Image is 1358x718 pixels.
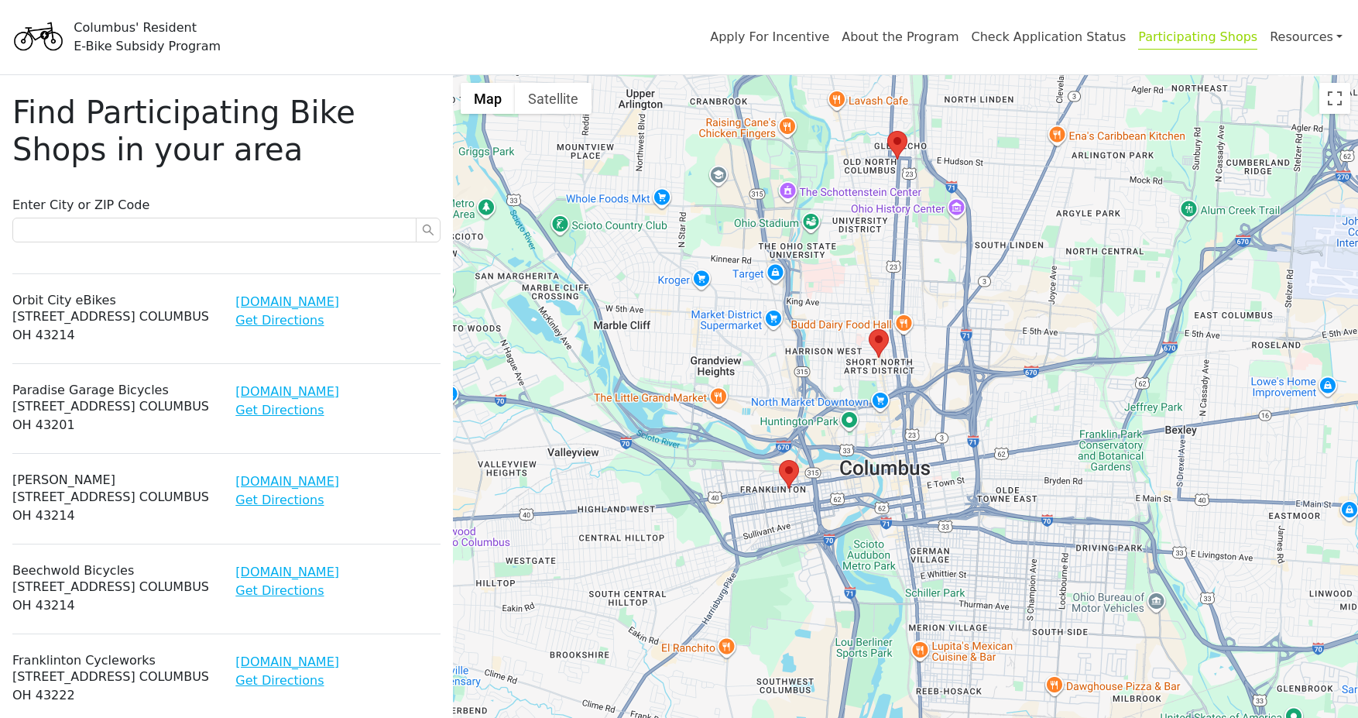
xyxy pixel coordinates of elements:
[12,578,217,615] p: [STREET_ADDRESS] Columbus OH 43214
[12,668,217,705] p: [STREET_ADDRESS] Columbus OH 43222
[1138,29,1257,50] a: Participating Shops
[12,563,217,578] h6: Beechwold Bicycles
[12,293,217,307] h6: Orbit City eBikes
[1270,22,1343,53] a: Resources
[12,488,217,525] p: [STREET_ADDRESS] Columbus OH 43214
[710,29,829,44] a: Apply For Incentive
[235,474,339,489] a: [DOMAIN_NAME]
[12,653,217,668] h6: Franklinton Cycleworks
[12,94,441,168] h1: Find Participating Bike Shops in your area
[9,10,67,64] img: Program logo
[12,383,217,397] h6: Paradise Garage Bicycles
[12,472,217,487] h6: [PERSON_NAME]
[1319,83,1350,114] button: Toggle fullscreen view
[235,384,339,399] a: [DOMAIN_NAME]
[972,29,1127,44] a: Check Application Status
[235,403,324,417] a: Get Directions
[12,397,217,435] p: [STREET_ADDRESS] Columbus OH 43201
[9,27,221,46] a: Columbus' ResidentE-Bike Subsidy Program
[235,583,324,598] a: Get Directions
[235,294,339,309] a: [DOMAIN_NAME]
[235,493,324,507] a: Get Directions
[235,313,324,328] a: Get Directions
[461,83,515,114] button: Show street map
[515,83,592,114] button: Show satellite imagery
[422,224,434,236] span: search
[235,565,339,579] a: [DOMAIN_NAME]
[235,673,324,688] a: Get Directions
[12,196,441,215] p: Enter City or ZIP Code
[842,29,958,44] a: About the Program
[74,19,221,56] div: Columbus' Resident E-Bike Subsidy Program
[12,307,217,345] p: [STREET_ADDRESS] Columbus OH 43214
[235,654,339,669] a: [DOMAIN_NAME]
